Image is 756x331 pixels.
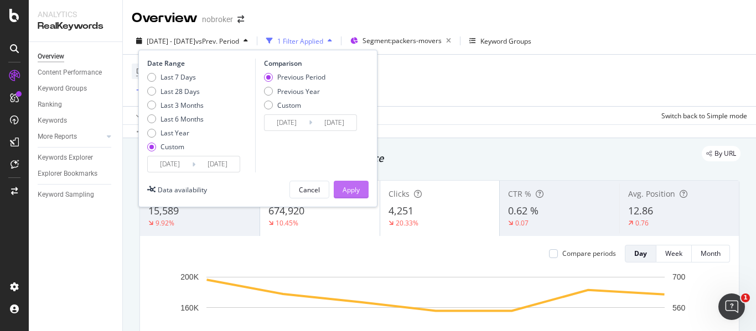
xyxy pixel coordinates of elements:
[276,218,298,228] div: 10.45%
[264,101,325,110] div: Custom
[657,107,747,124] button: Switch back to Simple mode
[132,107,164,124] button: Apply
[277,87,320,96] div: Previous Year
[515,218,529,228] div: 0.07
[692,245,730,262] button: Month
[180,303,199,312] text: 160K
[718,293,745,320] iframe: Intercom live chat
[148,204,179,217] span: 15,589
[672,272,686,281] text: 700
[38,51,115,62] a: Overview
[389,188,410,199] span: Clicks
[148,156,192,172] input: Start Date
[480,36,531,46] div: Keyword Groups
[508,204,538,217] span: 0.62 %
[299,185,320,195] div: Cancel
[38,131,77,143] div: More Reports
[132,32,252,50] button: [DATE] - [DATE]vsPrev. Period
[334,181,369,198] button: Apply
[661,111,747,120] div: Switch back to Simple mode
[38,152,115,164] a: Keywords Explorer
[38,51,64,62] div: Overview
[628,204,653,217] span: 12.86
[160,142,184,151] div: Custom
[158,185,207,195] div: Data availability
[38,168,115,180] a: Explorer Bookmarks
[701,249,721,258] div: Month
[465,32,536,50] button: Keyword Groups
[147,128,204,138] div: Last Year
[277,101,301,110] div: Custom
[656,245,692,262] button: Week
[38,9,113,20] div: Analytics
[38,168,97,180] div: Explorer Bookmarks
[665,249,682,258] div: Week
[714,150,736,157] span: By URL
[389,204,413,217] span: 4,251
[132,9,198,28] div: Overview
[38,99,62,111] div: Ranking
[38,115,67,127] div: Keywords
[202,14,233,25] div: nobroker
[38,83,87,94] div: Keyword Groups
[625,245,656,262] button: Day
[160,87,200,96] div: Last 28 Days
[156,218,174,228] div: 9.92%
[38,67,115,78] a: Content Performance
[195,36,239,46] span: vs Prev. Period
[38,67,102,78] div: Content Performance
[160,128,189,138] div: Last Year
[562,249,616,258] div: Compare periods
[38,115,115,127] a: Keywords
[628,188,675,199] span: Avg. Position
[160,101,204,110] div: Last 3 Months
[38,20,113,33] div: RealKeywords
[702,146,741,161] div: legacy label
[38,189,94,201] div: Keyword Sampling
[508,188,531,199] span: CTR %
[346,32,455,50] button: Segment:packers-movers
[277,72,325,82] div: Previous Period
[264,72,325,82] div: Previous Period
[264,59,360,68] div: Comparison
[635,218,649,228] div: 0.76
[634,249,647,258] div: Day
[268,204,304,217] span: 674,920
[312,115,356,130] input: End Date
[277,36,323,46] div: 1 Filter Applied
[147,36,195,46] span: [DATE] - [DATE]
[147,59,252,68] div: Date Range
[262,32,336,50] button: 1 Filter Applied
[38,99,115,111] a: Ranking
[38,131,103,143] a: More Reports
[38,152,93,164] div: Keywords Explorer
[147,87,204,96] div: Last 28 Days
[237,15,244,23] div: arrow-right-arrow-left
[343,185,360,195] div: Apply
[136,66,157,76] span: Device
[396,218,418,228] div: 20.33%
[132,84,176,97] button: Add Filter
[289,181,329,198] button: Cancel
[38,83,115,94] a: Keyword Groups
[160,114,204,124] div: Last 6 Months
[180,272,199,281] text: 200K
[195,156,240,172] input: End Date
[265,115,309,130] input: Start Date
[147,101,204,110] div: Last 3 Months
[147,114,204,124] div: Last 6 Months
[147,72,204,82] div: Last 7 Days
[38,189,115,201] a: Keyword Sampling
[160,72,196,82] div: Last 7 Days
[264,87,325,96] div: Previous Year
[672,303,686,312] text: 560
[741,293,750,302] span: 1
[147,142,204,151] div: Custom
[363,36,442,45] span: Segment: packers-movers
